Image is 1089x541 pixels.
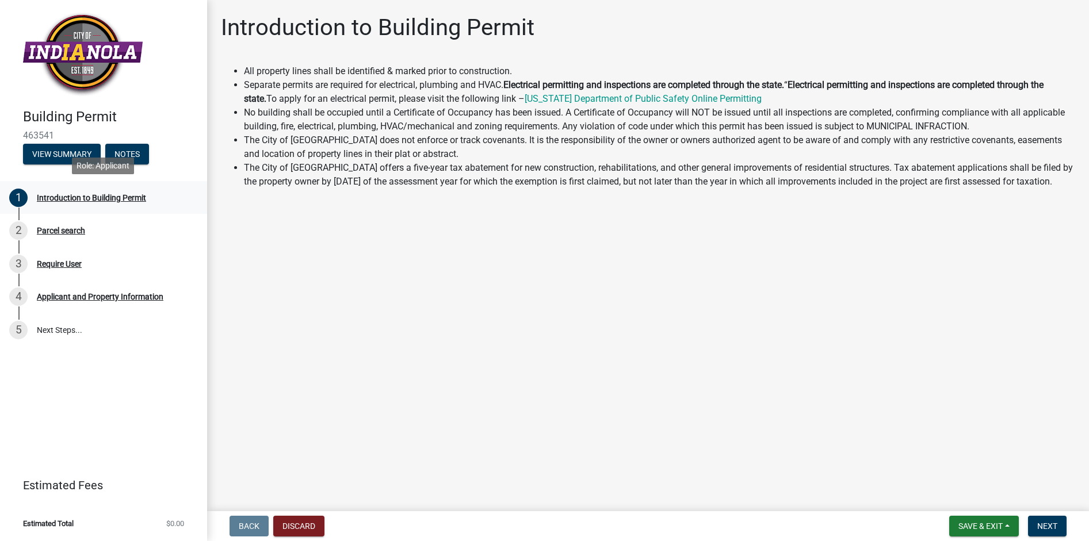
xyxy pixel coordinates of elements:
button: Discard [273,516,324,536]
strong: Electrical permitting and inspections are completed through the state. [503,79,784,90]
h4: Building Permit [23,109,198,125]
span: Save & Exit [958,521,1003,531]
h1: Introduction to Building Permit [221,14,534,41]
div: Introduction to Building Permit [37,194,146,202]
button: View Summary [23,144,101,164]
li: The City of [GEOGRAPHIC_DATA] does not enforce or track covenants. It is the responsibility of th... [244,133,1075,161]
div: Require User [37,260,82,268]
div: 1 [9,189,28,207]
div: 2 [9,221,28,240]
div: 3 [9,255,28,273]
div: Applicant and Property Information [37,293,163,301]
div: Parcel search [37,227,85,235]
div: Role: Applicant [72,158,134,174]
span: Estimated Total [23,520,74,527]
li: The City of [GEOGRAPHIC_DATA] offers a five-year tax abatement for new construction, rehabilitati... [244,161,1075,189]
span: Back [239,521,259,531]
wm-modal-confirm: Summary [23,150,101,159]
button: Back [230,516,269,536]
a: [US_STATE] Department of Public Safety Online Permitting [525,93,762,104]
button: Save & Exit [949,516,1019,536]
li: No building shall be occupied until a Certificate of Occupancy has been issued. A Certificate of ... [244,106,1075,133]
span: Next [1037,521,1057,531]
button: Next [1028,516,1067,536]
a: Estimated Fees [9,474,189,497]
wm-modal-confirm: Notes [105,150,149,159]
span: 463541 [23,130,184,141]
div: 4 [9,287,28,306]
button: Notes [105,144,149,164]
img: City of Indianola, Iowa [23,12,143,97]
div: 5 [9,321,28,339]
li: All property lines shall be identified & marked prior to construction. [244,64,1075,78]
li: Separate permits are required for electrical, plumbing and HVAC. “ To apply for an electrical per... [244,78,1075,106]
span: $0.00 [166,520,184,527]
